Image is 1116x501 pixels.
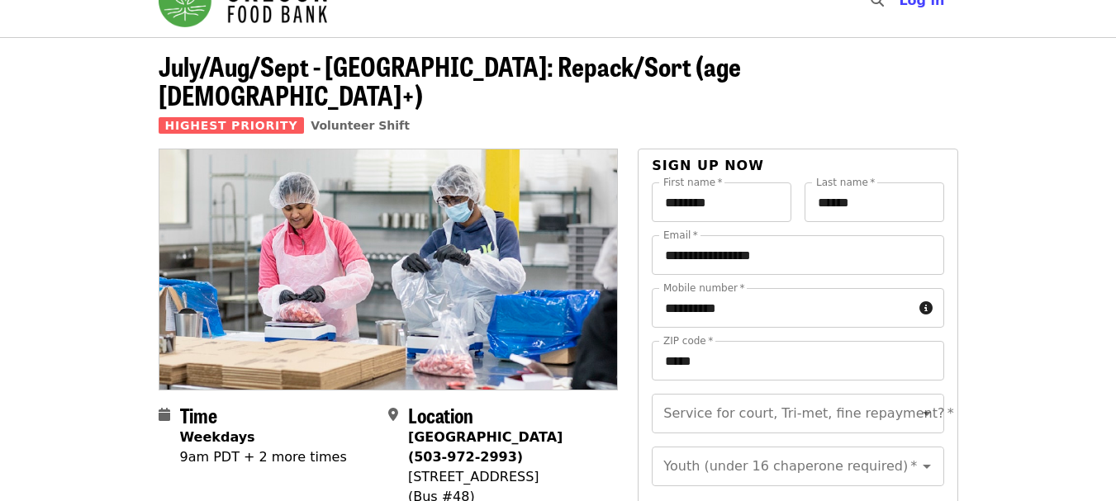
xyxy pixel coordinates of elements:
button: Open [915,455,938,478]
strong: Weekdays [180,429,255,445]
span: Time [180,400,217,429]
label: Mobile number [663,283,744,293]
label: Last name [816,177,875,187]
a: Volunteer Shift [311,119,410,132]
label: Email [663,230,698,240]
span: Location [408,400,473,429]
i: calendar icon [159,407,170,423]
i: circle-info icon [919,300,933,316]
span: Sign up now [652,158,764,173]
img: July/Aug/Sept - Beaverton: Repack/Sort (age 10+) organized by Oregon Food Bank [159,149,618,389]
span: July/Aug/Sept - [GEOGRAPHIC_DATA]: Repack/Sort (age [DEMOGRAPHIC_DATA]+) [159,46,741,114]
input: First name [652,182,791,222]
input: Email [652,235,943,275]
input: Last name [805,182,944,222]
strong: [GEOGRAPHIC_DATA] (503-972-2993) [408,429,563,465]
label: First name [663,177,723,187]
input: ZIP code [652,341,943,380]
div: 9am PDT + 2 more times [180,447,347,467]
span: Highest Priority [159,117,305,134]
i: map-marker-alt icon [388,407,398,423]
label: ZIP code [663,336,713,346]
button: Open [915,402,938,425]
input: Mobile number [652,288,912,328]
div: [STREET_ADDRESS] [408,467,605,487]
